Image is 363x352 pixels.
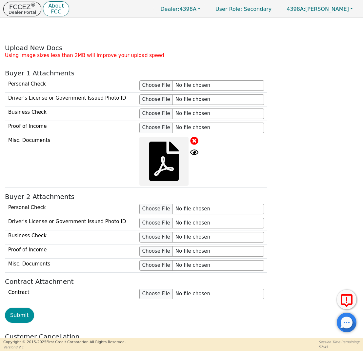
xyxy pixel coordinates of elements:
[5,287,136,301] td: Contract
[5,52,358,59] p: Using image sizes less than 2MB will improve your upload speed
[5,333,358,341] h2: Customer Cancellation
[5,79,136,93] td: Personal Check
[337,290,356,309] button: Report Error to FCC
[5,135,136,187] td: Misc. Documents
[209,3,278,15] a: User Role: Secondary
[5,202,136,216] td: Personal Check
[31,2,36,8] sup: ®
[5,44,358,52] h2: Upload New Docs
[5,193,358,201] h4: Buyer 2 Attachments
[48,9,64,14] p: FCC
[3,345,126,350] p: Version 3.2.1
[5,92,136,107] td: Driver's License or Government Issued Photo ID
[319,344,360,349] p: 57:45
[319,340,360,344] p: Session Time Remaining:
[287,6,349,12] span: [PERSON_NAME]
[5,258,136,272] td: Misc. Documents
[5,69,358,77] h4: Buyer 1 Attachments
[160,6,179,12] span: Dealer:
[5,121,136,135] td: Proof of Income
[90,340,126,344] span: All Rights Reserved.
[5,308,34,323] button: Submit
[43,1,69,17] button: AboutFCC
[215,6,242,12] span: User Role :
[287,6,305,12] span: 4398A:
[9,4,36,10] p: FCCEZ
[280,4,360,14] button: 4398A:[PERSON_NAME]
[3,340,126,345] p: Copyright © 2015- 2025 First Credit Corporation.
[5,107,136,121] td: Business Check
[209,3,278,15] p: Secondary
[3,2,41,16] button: FCCEZ®Dealer Portal
[5,230,136,244] td: Business Check
[48,3,64,9] p: About
[9,10,36,14] p: Dealer Portal
[5,216,136,230] td: Driver's License or Government Issued Photo ID
[160,6,196,12] span: 4398A
[153,4,207,14] button: Dealer:4398A
[5,278,358,285] h4: Contract Attachment
[5,244,136,258] td: Proof of Income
